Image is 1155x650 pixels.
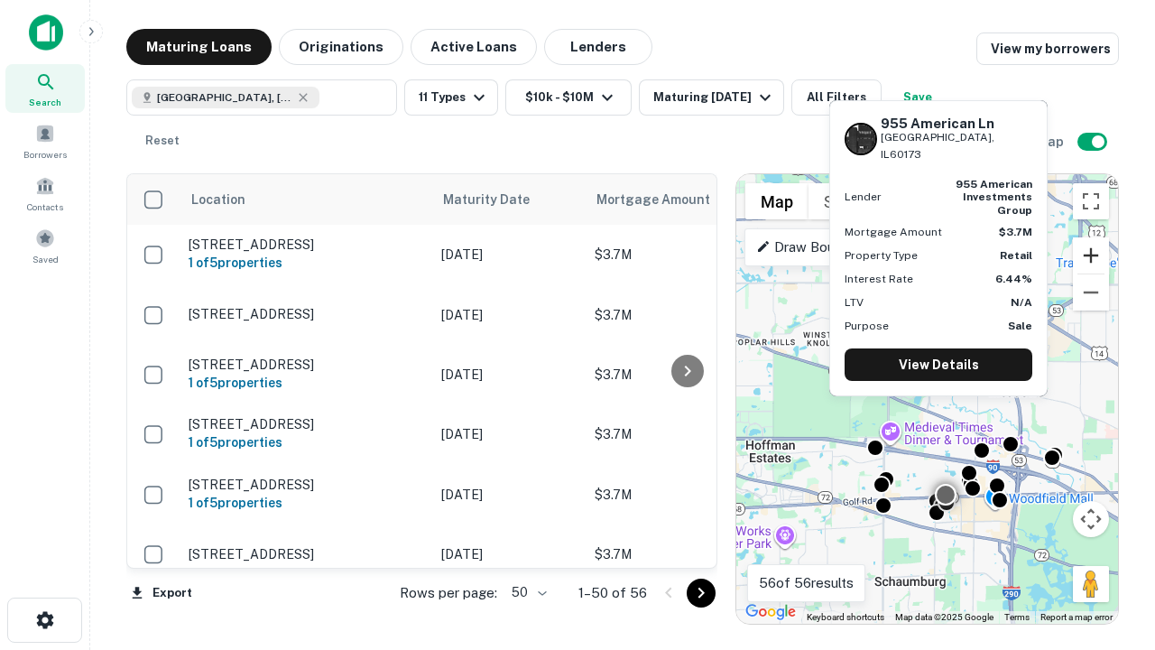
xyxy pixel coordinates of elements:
a: Contacts [5,169,85,218]
button: Maturing Loans [126,29,272,65]
p: [DATE] [441,544,577,564]
a: Search [5,64,85,113]
button: Toggle fullscreen view [1073,183,1109,219]
strong: 6.44% [995,273,1032,285]
p: Mortgage Amount [845,224,942,240]
p: [STREET_ADDRESS] [189,306,423,322]
p: [DATE] [441,424,577,444]
button: Active Loans [411,29,537,65]
button: Keyboard shortcuts [807,611,884,624]
button: Go to next page [687,579,716,608]
button: Originations [279,29,403,65]
p: $3.7M [595,424,775,444]
button: 11 Types [404,79,498,116]
span: Maturity Date [443,189,553,210]
a: View Details [845,348,1032,381]
p: [STREET_ADDRESS] [189,237,423,253]
th: Location [180,174,432,225]
p: $3.7M [595,245,775,265]
p: [STREET_ADDRESS] [189,357,423,373]
p: [DATE] [441,485,577,505]
a: Saved [5,221,85,270]
th: Mortgage Amount [586,174,784,225]
button: All Filters [791,79,882,116]
h6: 1 of 5 properties [189,253,423,273]
p: [GEOGRAPHIC_DATA], IL60173 [881,129,1032,163]
th: Maturity Date [432,174,586,225]
button: Lenders [544,29,652,65]
p: Property Type [845,247,918,264]
span: [GEOGRAPHIC_DATA], [GEOGRAPHIC_DATA] [157,89,292,106]
div: 50 [504,580,550,606]
strong: Retail [1000,249,1032,262]
span: Search [29,95,61,109]
p: [STREET_ADDRESS] [189,477,423,493]
button: $10k - $10M [505,79,632,116]
a: Terms [1004,612,1030,622]
span: Map data ©2025 Google [895,612,993,622]
img: Google [741,600,800,624]
p: 1–50 of 56 [578,582,647,604]
button: Show satellite imagery [808,183,898,219]
p: Rows per page: [400,582,497,604]
h6: 1 of 5 properties [189,493,423,513]
button: Show street map [745,183,808,219]
p: Lender [845,189,882,205]
span: Borrowers [23,147,67,162]
h6: 1 of 5 properties [189,373,423,393]
img: capitalize-icon.png [29,14,63,51]
div: Maturing [DATE] [653,87,776,108]
a: Report a map error [1040,612,1113,622]
p: Draw Boundary [756,237,869,258]
p: [DATE] [441,305,577,325]
a: Open this area in Google Maps (opens a new window) [741,600,800,624]
p: Interest Rate [845,271,913,287]
span: Saved [32,252,59,266]
p: $3.7M [595,305,775,325]
p: LTV [845,294,864,311]
strong: Sale [1008,320,1032,332]
button: Zoom in [1073,237,1109,274]
p: Purpose [845,318,889,334]
strong: $3.7M [999,226,1032,238]
button: Map camera controls [1073,501,1109,537]
p: $3.7M [595,365,775,385]
div: 0 0 [736,174,1118,624]
a: Borrowers [5,116,85,165]
p: 56 of 56 results [759,572,854,594]
h6: 1 of 5 properties [189,432,423,452]
strong: 955 american investments group [956,178,1032,217]
button: Zoom out [1073,274,1109,311]
p: [STREET_ADDRESS] [189,416,423,432]
span: Mortgage Amount [596,189,734,210]
p: [DATE] [441,365,577,385]
p: $3.7M [595,485,775,505]
button: Save your search to get updates of matches that match your search criteria. [889,79,947,116]
p: [STREET_ADDRESS] [189,546,423,562]
iframe: Chat Widget [1065,506,1155,592]
button: Export [126,580,197,607]
p: [DATE] [441,245,577,265]
span: Location [190,189,245,210]
strong: N/A [1011,296,1032,309]
a: View my borrowers [976,32,1119,65]
button: Maturing [DATE] [639,79,784,116]
span: Contacts [27,200,63,214]
p: $3.7M [595,544,775,564]
button: Reset [134,123,191,159]
h6: 955 American Ln [881,116,1032,132]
